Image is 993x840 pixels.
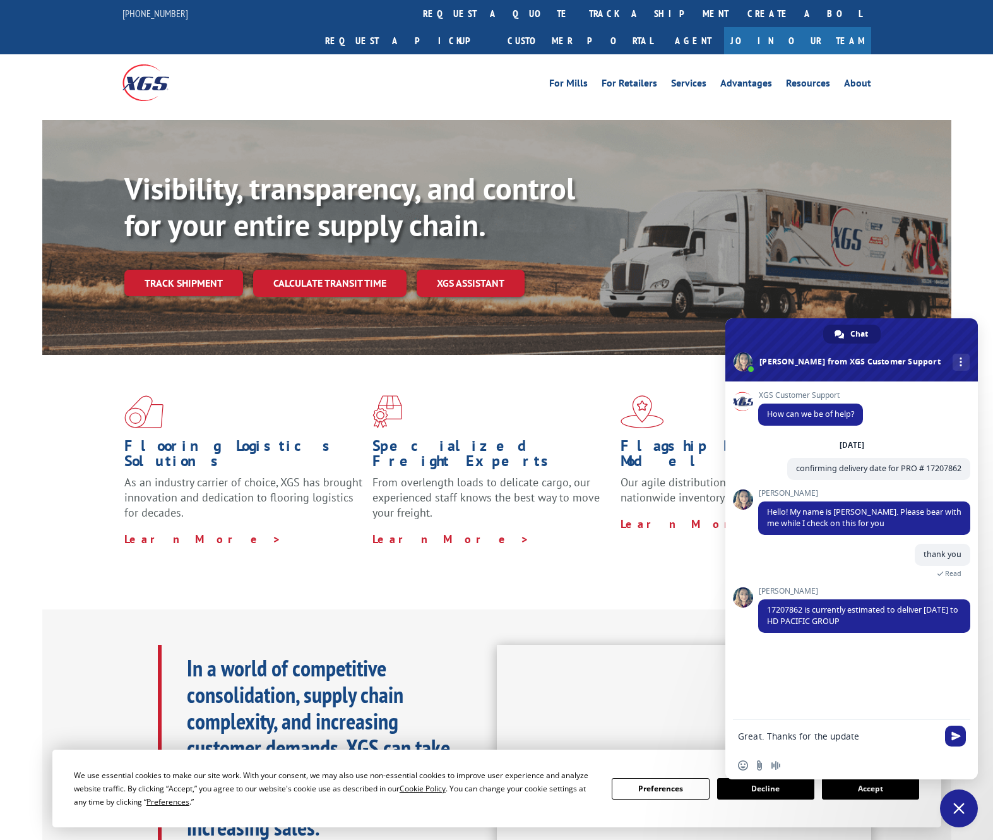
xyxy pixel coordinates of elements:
a: Join Our Team [724,27,871,54]
span: Chat [850,325,868,344]
span: How can we be of help? [767,409,854,419]
span: Read [945,569,961,578]
span: Send a file [754,760,764,771]
a: Learn More > [621,517,778,531]
span: Our agile distribution network gives you nationwide inventory management on demand. [621,475,853,505]
a: [PHONE_NUMBER] [122,7,188,20]
a: Advantages [720,78,772,92]
span: Insert an emoji [738,760,748,771]
a: Resources [786,78,830,92]
img: xgs-icon-flagship-distribution-model-red [621,395,664,428]
span: [PERSON_NAME] [758,587,970,596]
textarea: Compose your message... [738,731,937,743]
h1: Flooring Logistics Solutions [124,438,363,475]
div: We use essential cookies to make our site work. With your consent, we may also use non-essential ... [74,769,597,808]
p: From overlength loads to delicate cargo, our experienced staff knows the best way to move your fr... [372,475,611,531]
span: Audio message [771,760,781,771]
a: Request a pickup [316,27,498,54]
span: [PERSON_NAME] [758,489,970,498]
img: xgs-icon-total-supply-chain-intelligence-red [124,395,164,428]
a: For Retailers [602,78,657,92]
button: Decline [717,778,814,800]
span: XGS Customer Support [758,391,863,400]
span: confirming delivery date for PRO # 17207862 [796,463,961,474]
span: As an industry carrier of choice, XGS has brought innovation and dedication to flooring logistics... [124,475,362,520]
a: Calculate transit time [253,270,407,297]
a: Agent [662,27,724,54]
span: Send [945,726,966,747]
div: Chat [823,325,881,344]
a: Customer Portal [498,27,662,54]
a: XGS ASSISTANT [417,270,525,297]
a: About [844,78,871,92]
span: Preferences [146,796,189,807]
div: Close chat [940,789,978,827]
span: 17207862 is currently estimated to deliver [DATE] to HD PACIFIC GROUP [767,604,958,627]
a: Learn More > [372,532,530,546]
span: thank you [924,549,961,560]
div: More channels [953,354,970,371]
button: Preferences [612,778,709,800]
div: [DATE] [840,441,864,449]
a: Services [671,78,706,92]
h1: Flagship Distribution Model [621,438,859,475]
a: Track shipment [124,270,243,296]
span: Cookie Policy [400,783,446,794]
b: Visibility, transparency, and control for your entire supply chain. [124,169,575,244]
span: Hello! My name is [PERSON_NAME]. Please bear with me while I check on this for you [767,507,961,529]
h1: Specialized Freight Experts [372,438,611,475]
a: For Mills [549,78,588,92]
a: Learn More > [124,532,282,546]
button: Accept [822,778,919,800]
div: Cookie Consent Prompt [52,750,941,827]
img: xgs-icon-focused-on-flooring-red [372,395,402,428]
